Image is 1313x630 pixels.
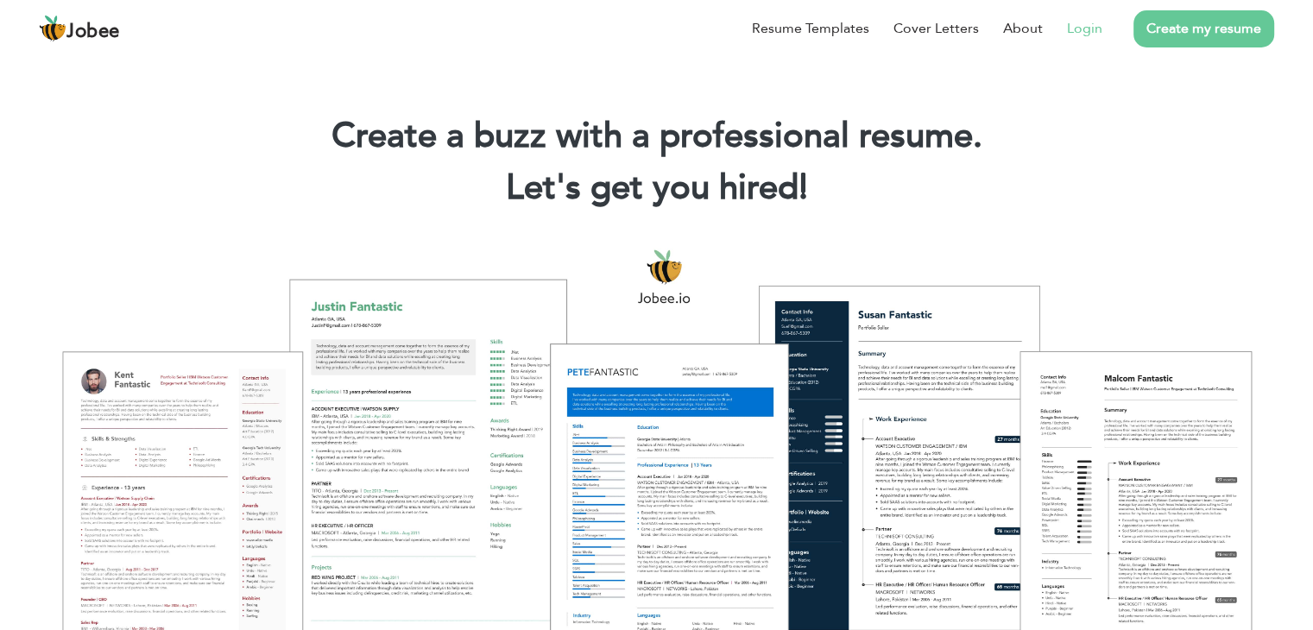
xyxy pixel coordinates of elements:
[26,114,1287,159] h1: Create a buzz with a professional resume.
[590,164,808,211] span: get you hired!
[1067,18,1102,39] a: Login
[1133,10,1274,47] a: Create my resume
[39,15,120,42] a: Jobee
[39,15,66,42] img: jobee.io
[1003,18,1043,39] a: About
[893,18,979,39] a: Cover Letters
[66,22,120,41] span: Jobee
[752,18,869,39] a: Resume Templates
[799,164,807,211] span: |
[26,166,1287,211] h2: Let's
